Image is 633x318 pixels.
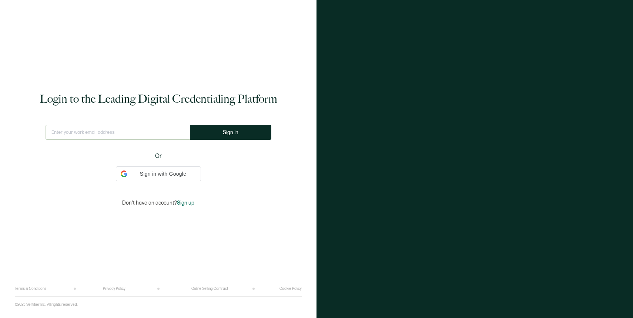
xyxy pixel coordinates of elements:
[223,130,238,135] span: Sign In
[116,166,201,181] div: Sign in with Google
[15,302,78,307] p: ©2025 Sertifier Inc.. All rights reserved.
[190,125,271,140] button: Sign In
[177,200,194,206] span: Sign up
[155,152,162,161] span: Or
[40,92,277,106] h1: Login to the Leading Digital Credentialing Platform
[122,200,194,206] p: Don't have an account?
[15,286,46,291] a: Terms & Conditions
[191,286,228,291] a: Online Selling Contract
[279,286,302,291] a: Cookie Policy
[130,170,196,178] span: Sign in with Google
[46,125,190,140] input: Enter your work email address
[103,286,125,291] a: Privacy Policy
